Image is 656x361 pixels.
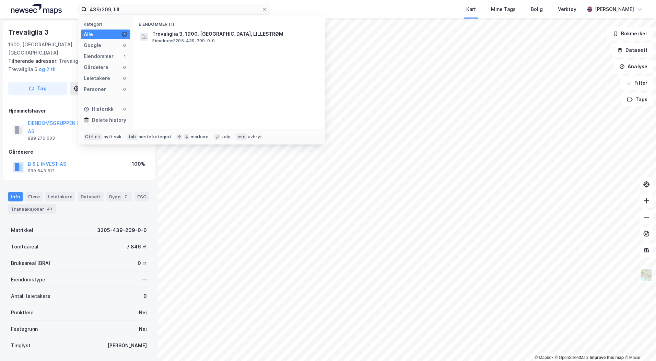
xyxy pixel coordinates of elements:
div: Gårdeiere [84,63,108,71]
div: Historikk [84,105,114,113]
button: Tags [621,93,653,106]
div: 0 [122,65,127,70]
div: 0 ㎡ [138,259,147,267]
button: Bokmerker [607,27,653,40]
div: 990 643 512 [28,168,55,174]
div: — [142,276,147,284]
div: Leietakere [84,74,110,82]
div: 100% [132,160,145,168]
div: Gårdeiere [9,148,149,156]
div: Leietakere [45,192,75,201]
div: Info [8,192,23,201]
div: Eiendomstype [11,276,45,284]
div: tab [127,133,138,140]
div: 1 [122,32,127,37]
div: 0 [122,86,127,92]
div: Mine Tags [491,5,516,13]
input: Søk på adresse, matrikkel, gårdeiere, leietakere eller personer [87,4,262,14]
div: Eiendommer [84,52,114,60]
div: Tomteareal [11,243,38,251]
div: 1 [122,54,127,59]
div: 0 [122,43,127,48]
button: Filter [620,76,653,90]
div: Antall leietakere [11,292,50,300]
div: Eiere [25,192,43,201]
img: Z [640,268,653,281]
iframe: Chat Widget [622,328,656,361]
span: Tilhørende adresser: [8,58,59,64]
div: Matrikkel [11,226,33,234]
div: Tinglyst [11,341,31,350]
div: ESG [134,192,149,201]
span: Trevaliglia 3, 1900, [GEOGRAPHIC_DATA], LILLESTRØM [152,30,317,38]
div: Kategori [84,22,130,27]
a: OpenStreetMap [555,355,588,360]
div: Google [84,41,101,49]
div: Verktøy [558,5,576,13]
div: 0 [143,292,147,300]
div: 7 846 ㎡ [127,243,147,251]
div: Kontrollprogram for chat [622,328,656,361]
div: 43 [46,206,54,212]
button: Tag [8,82,67,95]
div: avbryt [248,134,262,140]
div: 7 [122,193,129,200]
a: Improve this map [590,355,624,360]
div: Trevaliglia 3 [8,27,50,38]
div: Festegrunn [11,325,38,333]
div: 989 276 603 [28,136,55,141]
div: Transaksjoner [8,204,56,214]
div: [PERSON_NAME] [107,341,147,350]
div: velg [221,134,231,140]
div: Nei [139,308,147,317]
div: esc [236,133,247,140]
span: Eiendom • 3205-439-209-0-0 [152,38,215,44]
div: Datasett [78,192,104,201]
div: Bruksareal (BRA) [11,259,50,267]
div: 0 [122,75,127,81]
div: 0 [122,106,127,112]
div: Nei [139,325,147,333]
div: Personer [84,85,106,93]
div: 1900, [GEOGRAPHIC_DATA], [GEOGRAPHIC_DATA] [8,40,108,57]
div: Bolig [531,5,543,13]
div: Kart [466,5,476,13]
div: [PERSON_NAME] [595,5,634,13]
a: Mapbox [535,355,553,360]
div: Trevaliglia 4, Trevaliglia 5, Trevaliglia 6 [8,57,144,73]
div: Bygg [106,192,132,201]
div: Eiendommer (1) [133,16,325,28]
img: logo.a4113a55bc3d86da70a041830d287a7e.svg [11,4,62,14]
button: Analyse [613,60,653,73]
div: Hjemmelshaver [9,107,149,115]
div: 3205-439-209-0-0 [97,226,147,234]
div: Alle [84,30,93,38]
div: Delete history [92,116,126,124]
div: Ctrl + k [84,133,102,140]
div: Punktleie [11,308,34,317]
div: nytt søk [104,134,122,140]
div: neste kategori [139,134,171,140]
button: Datasett [611,43,653,57]
div: markere [191,134,209,140]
